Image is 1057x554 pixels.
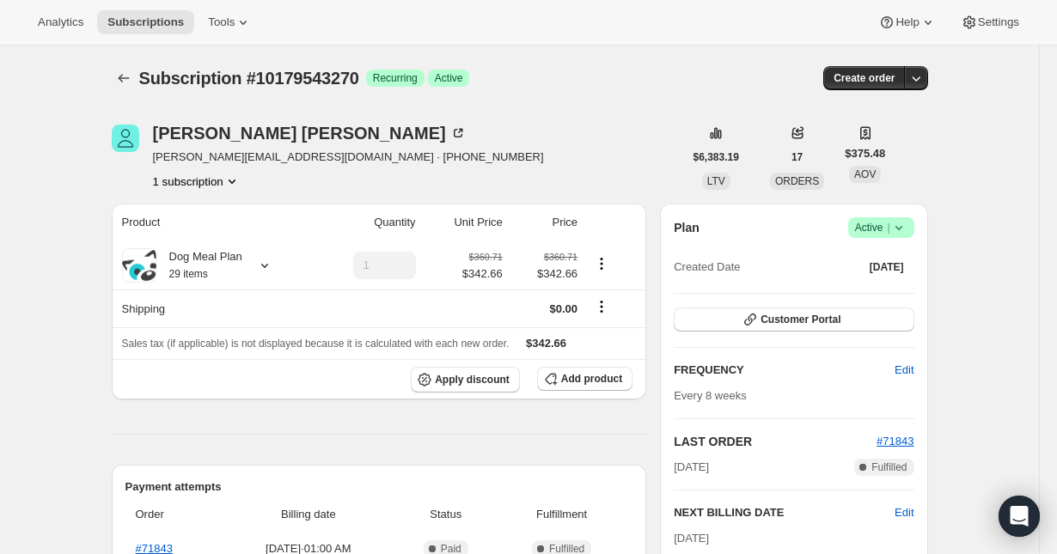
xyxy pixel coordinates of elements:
[978,15,1019,29] span: Settings
[156,248,242,283] div: Dog Meal Plan
[313,204,421,241] th: Quantity
[112,66,136,90] button: Subscriptions
[112,125,139,152] span: Hinal Panchal
[588,254,615,273] button: Product actions
[781,145,813,169] button: 17
[139,69,359,88] span: Subscription #10179543270
[855,219,907,236] span: Active
[97,10,194,34] button: Subscriptions
[153,149,544,166] span: [PERSON_NAME][EMAIL_ADDRESS][DOMAIN_NAME] · [PHONE_NUMBER]
[38,15,83,29] span: Analytics
[107,15,184,29] span: Subscriptions
[674,389,747,402] span: Every 8 weeks
[508,204,583,241] th: Price
[588,297,615,316] button: Shipping actions
[999,496,1040,537] div: Open Intercom Messenger
[887,221,889,234] span: |
[421,204,508,241] th: Unit Price
[373,71,418,85] span: Recurring
[707,175,725,187] span: LTV
[674,259,740,276] span: Created Date
[674,362,895,379] h2: FREQUENCY
[198,10,262,34] button: Tools
[435,373,510,387] span: Apply discount
[884,356,924,384] button: Edit
[550,302,578,315] span: $0.00
[871,460,907,474] span: Fulfilled
[674,307,913,332] button: Customer Portal
[435,71,463,85] span: Active
[544,252,577,262] small: $360.71
[462,265,503,283] span: $342.66
[674,459,709,476] span: [DATE]
[877,433,913,450] button: #71843
[153,125,467,142] div: [PERSON_NAME] [PERSON_NAME]
[761,313,840,326] span: Customer Portal
[868,10,946,34] button: Help
[683,145,749,169] button: $6,383.19
[411,367,520,393] button: Apply discount
[854,168,876,180] span: AOV
[870,260,904,274] span: [DATE]
[823,66,905,90] button: Create order
[859,255,914,279] button: [DATE]
[895,15,919,29] span: Help
[469,252,503,262] small: $360.71
[877,435,913,447] a: #71843
[895,362,913,379] span: Edit
[895,504,913,521] button: Edit
[674,219,700,236] h2: Plan
[501,506,622,523] span: Fulfillment
[112,289,313,327] th: Shipping
[226,506,390,523] span: Billing date
[122,250,156,281] img: product img
[513,265,577,283] span: $342.66
[674,433,877,450] h2: LAST ORDER
[526,337,566,350] span: $342.66
[674,504,895,521] h2: NEXT BILLING DATE
[693,150,739,164] span: $6,383.19
[153,173,241,190] button: Product actions
[169,268,208,280] small: 29 items
[775,175,819,187] span: ORDERS
[125,496,222,533] th: Order
[27,10,94,34] button: Analytics
[122,338,510,350] span: Sales tax (if applicable) is not displayed because it is calculated with each new order.
[208,15,235,29] span: Tools
[112,204,313,241] th: Product
[834,71,895,85] span: Create order
[674,532,709,545] span: [DATE]
[845,145,885,162] span: $375.48
[561,372,622,386] span: Add product
[950,10,1030,34] button: Settings
[791,150,803,164] span: 17
[125,478,633,496] h2: Payment attempts
[400,506,491,523] span: Status
[537,367,632,391] button: Add product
